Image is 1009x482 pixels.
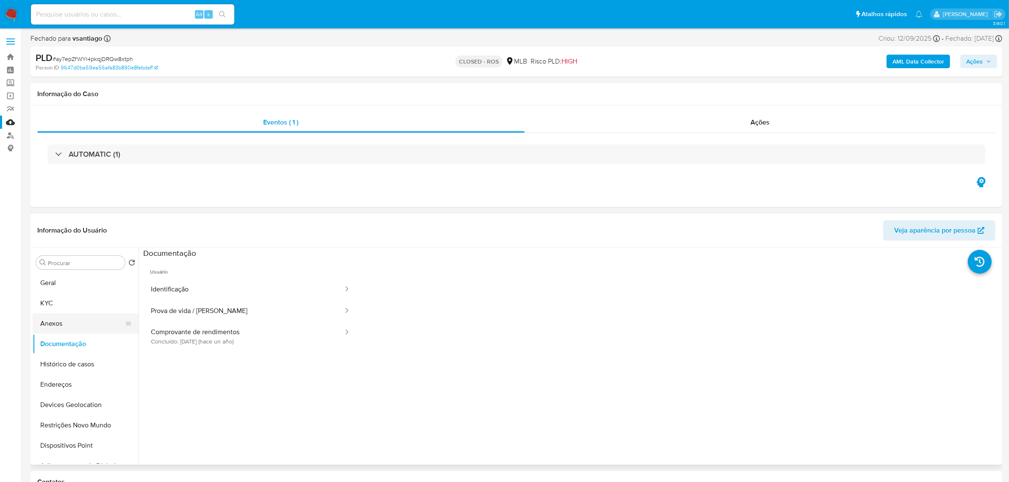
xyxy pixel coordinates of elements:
button: Devices Geolocation [33,395,139,415]
button: KYC [33,293,139,313]
button: Anexos [33,313,132,334]
p: CLOSED - ROS [456,55,502,67]
a: Notificações [915,11,923,18]
p: jhonata.costa@mercadolivre.com [943,10,991,18]
button: Veja aparência por pessoa [883,220,995,241]
b: vsantiago [71,33,102,43]
h1: Informação do Caso [37,90,995,98]
button: Dispositivos Point [33,435,139,456]
span: - [942,34,944,43]
button: Ações [960,55,997,68]
h1: Informação do Usuário [37,226,107,235]
span: Veja aparência por pessoa [894,220,976,241]
span: Alt [196,10,203,18]
button: Documentação [33,334,139,354]
b: AML Data Collector [892,55,944,68]
button: AML Data Collector [887,55,950,68]
div: Criou: 12/09/2025 [878,34,940,43]
input: Pesquise usuários ou casos... [31,9,234,20]
button: Restrições Novo Mundo [33,415,139,435]
div: Fechado: [DATE] [945,34,1002,43]
button: Retornar ao pedido padrão [128,259,135,269]
button: Geral [33,273,139,293]
span: Risco PLD: [531,57,577,66]
b: Person ID [36,64,59,72]
span: Ações [750,117,770,127]
span: HIGH [561,56,577,66]
span: Atalhos rápidos [862,10,907,19]
span: Fechado para [31,34,102,43]
span: s [207,10,210,18]
span: Ações [966,55,983,68]
a: 9647d0ba59ea56afa83b890e8febdaff [61,64,158,72]
b: PLD [36,51,53,64]
button: search-icon [214,8,231,20]
a: Sair [994,10,1003,19]
div: MLB [506,57,527,66]
h3: AUTOMATIC (1) [69,150,120,159]
button: Endereços [33,374,139,395]
span: Eventos ( 1 ) [263,117,298,127]
input: Procurar [48,259,122,267]
button: Histórico de casos [33,354,139,374]
div: AUTOMATIC (1) [47,144,985,164]
span: # ay7epZfWYl4pkqjDRQw8xtph [53,55,133,63]
button: Procurar [39,259,46,266]
button: Adiantamentos de Dinheiro [33,456,139,476]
